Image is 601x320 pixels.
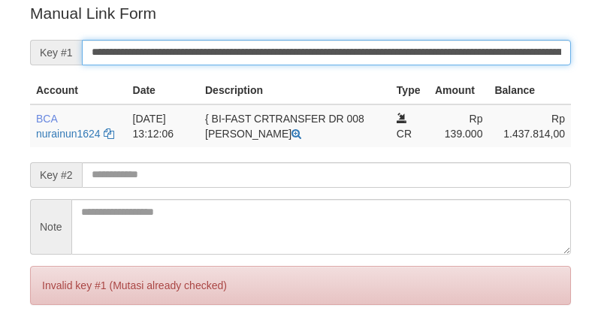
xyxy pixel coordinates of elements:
th: Date [127,77,199,104]
th: Account [30,77,127,104]
td: [DATE] 13:12:06 [127,104,199,147]
th: Balance [488,77,571,104]
th: Type [391,77,429,104]
th: Description [199,77,391,104]
td: { BI-FAST CRTRANSFER DR 008 [PERSON_NAME] [199,104,391,147]
span: BCA [36,113,57,125]
span: CR [397,128,412,140]
th: Amount [429,77,488,104]
span: Key #1 [30,40,82,65]
div: Invalid key #1 (Mutasi already checked) [30,266,571,305]
td: Rp 139.000 [429,104,488,147]
a: Copy nurainun1624 to clipboard [104,128,114,140]
a: nurainun1624 [36,128,101,140]
span: Note [30,199,71,255]
td: Rp 1.437.814,00 [488,104,571,147]
p: Manual Link Form [30,2,571,24]
span: Key #2 [30,162,82,188]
